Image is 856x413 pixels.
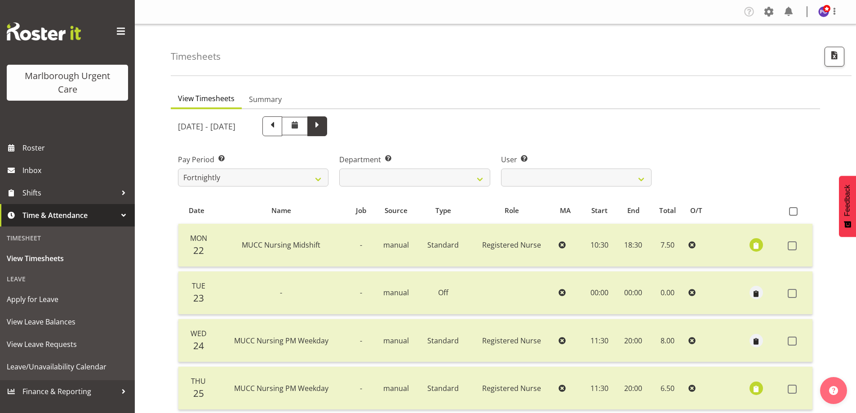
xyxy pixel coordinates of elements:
[271,205,291,216] span: Name
[650,224,685,267] td: 7.50
[690,205,702,216] span: O/T
[650,319,685,362] td: 8.00
[178,121,235,131] h5: [DATE] - [DATE]
[178,93,235,104] span: View Timesheets
[360,288,362,298] span: -
[482,240,541,250] span: Registered Nurse
[7,338,128,351] span: View Leave Requests
[190,233,207,243] span: Mon
[178,154,328,165] label: Pay Period
[22,141,130,155] span: Roster
[418,367,468,410] td: Standard
[234,383,328,393] span: MUCC Nursing PM Weekday
[280,288,282,298] span: -
[617,271,650,315] td: 00:00
[193,244,204,257] span: 22
[22,186,117,200] span: Shifts
[843,185,852,216] span: Feedback
[356,205,366,216] span: Job
[192,281,205,291] span: Tue
[582,224,617,267] td: 10:30
[482,383,541,393] span: Registered Nurse
[360,336,362,346] span: -
[22,164,130,177] span: Inbox
[829,386,838,395] img: help-xxl-2.png
[339,154,490,165] label: Department
[418,224,468,267] td: Standard
[627,205,639,216] span: End
[591,205,608,216] span: Start
[191,329,207,338] span: Wed
[2,311,133,333] a: View Leave Balances
[242,240,320,250] span: MUCC Nursing Midshift
[418,319,468,362] td: Standard
[617,367,650,410] td: 20:00
[360,383,362,393] span: -
[839,176,856,237] button: Feedback - Show survey
[7,252,128,265] span: View Timesheets
[234,336,328,346] span: MUCC Nursing PM Weekday
[435,205,451,216] span: Type
[360,240,362,250] span: -
[617,319,650,362] td: 20:00
[7,293,128,306] span: Apply for Leave
[650,367,685,410] td: 6.50
[383,240,409,250] span: manual
[171,51,221,62] h4: Timesheets
[617,224,650,267] td: 18:30
[659,205,676,216] span: Total
[383,336,409,346] span: manual
[2,229,133,247] div: Timesheet
[193,292,204,304] span: 23
[385,205,408,216] span: Source
[582,271,617,315] td: 00:00
[818,6,829,17] img: payroll-officer11877.jpg
[418,271,468,315] td: Off
[560,205,571,216] span: MA
[22,209,117,222] span: Time & Attendance
[383,288,409,298] span: manual
[501,154,652,165] label: User
[22,385,117,398] span: Finance & Reporting
[825,47,844,67] button: Export CSV
[2,333,133,355] a: View Leave Requests
[650,271,685,315] td: 0.00
[191,376,206,386] span: Thu
[482,336,541,346] span: Registered Nurse
[582,319,617,362] td: 11:30
[505,205,519,216] span: Role
[2,247,133,270] a: View Timesheets
[7,360,128,373] span: Leave/Unavailability Calendar
[249,94,282,105] span: Summary
[7,315,128,329] span: View Leave Balances
[582,367,617,410] td: 11:30
[2,270,133,288] div: Leave
[7,22,81,40] img: Rosterit website logo
[2,288,133,311] a: Apply for Leave
[189,205,204,216] span: Date
[383,383,409,393] span: manual
[193,387,204,400] span: 25
[16,69,119,96] div: Marlborough Urgent Care
[193,339,204,352] span: 24
[2,355,133,378] a: Leave/Unavailability Calendar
